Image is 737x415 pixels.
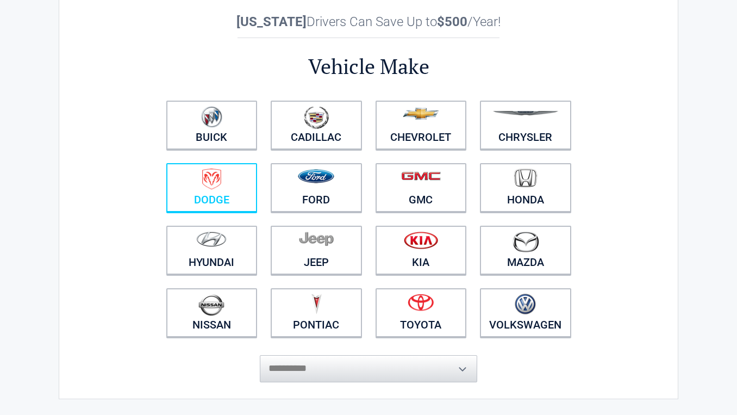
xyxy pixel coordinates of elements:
[404,231,438,249] img: kia
[166,288,258,337] a: Nissan
[480,226,571,275] a: Mazda
[271,163,362,212] a: Ford
[298,169,334,183] img: ford
[304,106,329,129] img: cadillac
[271,101,362,150] a: Cadillac
[376,163,467,212] a: GMC
[299,231,334,246] img: jeep
[514,169,537,188] img: honda
[271,288,362,337] a: Pontiac
[271,226,362,275] a: Jeep
[311,294,322,314] img: pontiac
[480,101,571,150] a: Chrysler
[376,101,467,150] a: Chevrolet
[401,171,441,181] img: gmc
[480,163,571,212] a: Honda
[437,14,467,29] b: $500
[166,226,258,275] a: Hyundai
[166,101,258,150] a: Buick
[376,288,467,337] a: Toyota
[201,106,222,128] img: buick
[480,288,571,337] a: Volkswagen
[403,108,439,120] img: chevrolet
[159,53,578,80] h2: Vehicle Make
[492,111,559,116] img: chrysler
[512,231,539,252] img: mazda
[198,294,224,316] img: nissan
[376,226,467,275] a: Kia
[515,294,536,315] img: volkswagen
[236,14,307,29] b: [US_STATE]
[196,231,227,247] img: hyundai
[166,163,258,212] a: Dodge
[408,294,434,311] img: toyota
[202,169,221,190] img: dodge
[159,14,578,29] h2: Drivers Can Save Up to /Year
